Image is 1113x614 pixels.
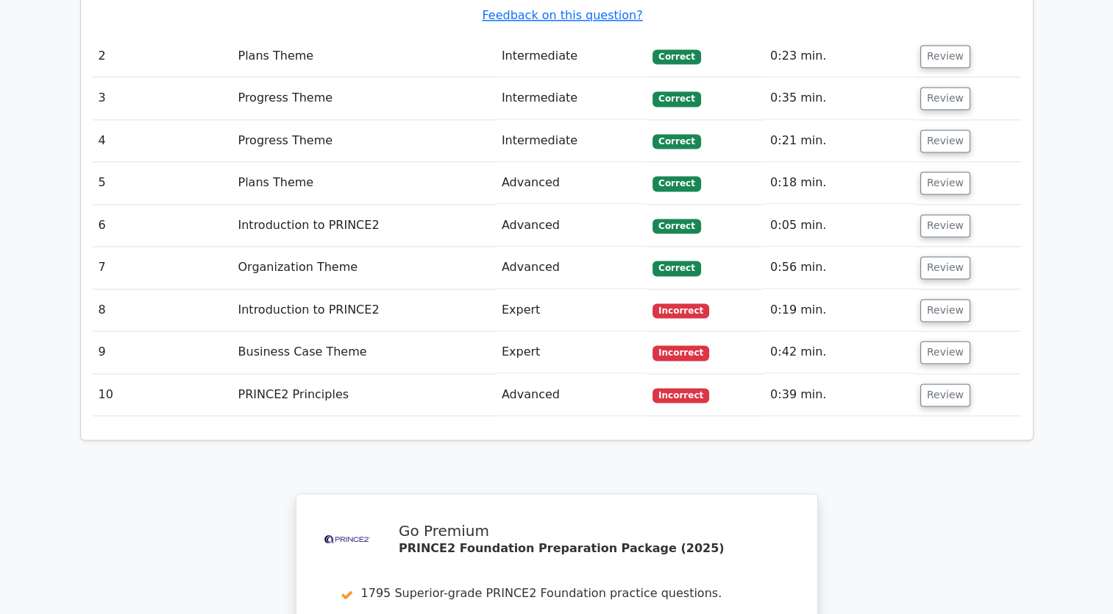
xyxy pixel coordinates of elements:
[232,35,495,77] td: Plans Theme
[93,120,232,162] td: 4
[764,35,914,77] td: 0:23 min.
[496,247,647,289] td: Advanced
[496,35,647,77] td: Intermediate
[764,374,914,416] td: 0:39 min.
[93,331,232,373] td: 9
[920,172,970,194] button: Review
[232,77,495,119] td: Progress Theme
[652,303,709,318] span: Incorrect
[764,162,914,204] td: 0:18 min.
[652,91,700,106] span: Correct
[93,162,232,204] td: 5
[232,289,495,331] td: Introduction to PRINCE2
[920,45,970,68] button: Review
[93,205,232,247] td: 6
[764,331,914,373] td: 0:42 min.
[496,120,647,162] td: Intermediate
[482,8,642,22] a: Feedback on this question?
[232,331,495,373] td: Business Case Theme
[496,331,647,373] td: Expert
[93,77,232,119] td: 3
[764,289,914,331] td: 0:19 min.
[764,205,914,247] td: 0:05 min.
[920,299,970,322] button: Review
[652,345,709,360] span: Incorrect
[93,374,232,416] td: 10
[920,384,970,406] button: Review
[652,261,700,275] span: Correct
[920,214,970,237] button: Review
[232,247,495,289] td: Organization Theme
[920,256,970,279] button: Review
[93,289,232,331] td: 8
[652,134,700,149] span: Correct
[496,289,647,331] td: Expert
[764,77,914,119] td: 0:35 min.
[93,35,232,77] td: 2
[652,219,700,233] span: Correct
[232,162,495,204] td: Plans Theme
[496,77,647,119] td: Intermediate
[652,49,700,64] span: Correct
[93,247,232,289] td: 7
[232,120,495,162] td: Progress Theme
[232,205,495,247] td: Introduction to PRINCE2
[496,162,647,204] td: Advanced
[496,205,647,247] td: Advanced
[652,388,709,403] span: Incorrect
[920,341,970,364] button: Review
[920,130,970,152] button: Review
[764,120,914,162] td: 0:21 min.
[232,374,495,416] td: PRINCE2 Principles
[764,247,914,289] td: 0:56 min.
[920,87,970,110] button: Review
[496,374,647,416] td: Advanced
[652,176,700,191] span: Correct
